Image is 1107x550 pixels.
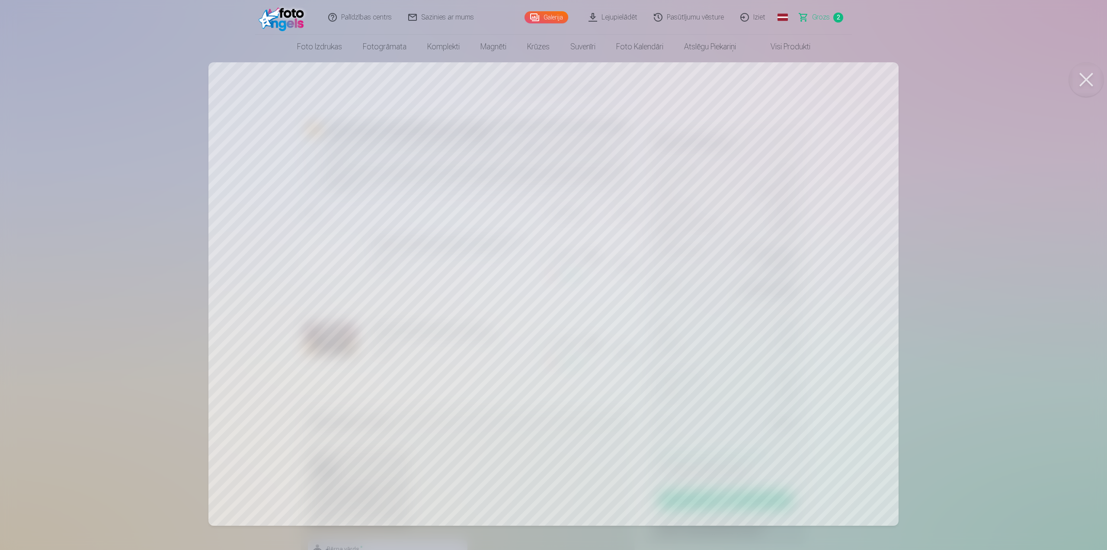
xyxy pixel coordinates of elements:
[833,13,843,23] span: 2
[525,11,568,23] a: Galerija
[674,35,746,59] a: Atslēgu piekariņi
[417,35,470,59] a: Komplekti
[606,35,674,59] a: Foto kalendāri
[287,35,352,59] a: Foto izdrukas
[812,12,830,23] span: Grozs
[259,3,308,31] img: /fa1
[746,35,821,59] a: Visi produkti
[560,35,606,59] a: Suvenīri
[517,35,560,59] a: Krūzes
[352,35,417,59] a: Fotogrāmata
[470,35,517,59] a: Magnēti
